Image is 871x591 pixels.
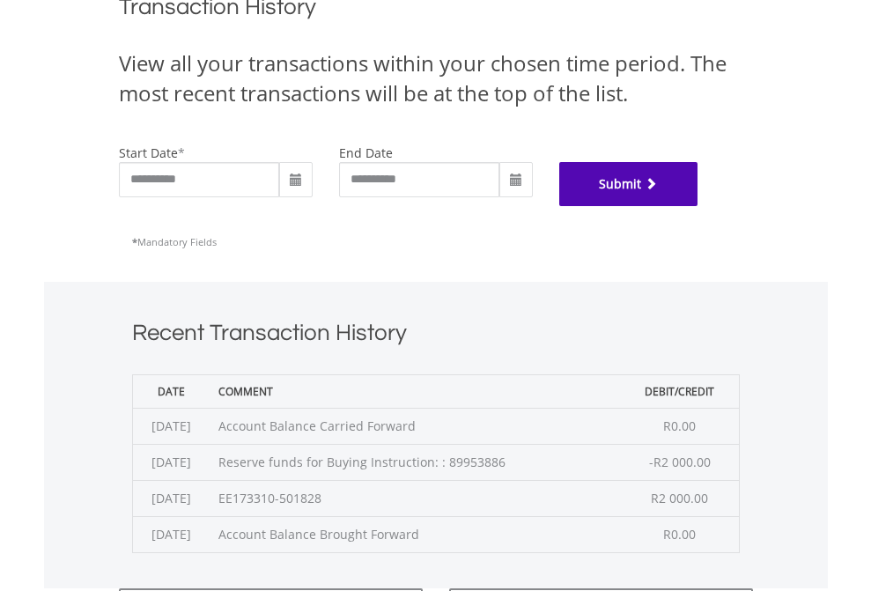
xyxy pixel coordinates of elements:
[663,526,696,543] span: R0.00
[132,516,210,552] td: [DATE]
[339,144,393,161] label: end date
[210,444,621,480] td: Reserve funds for Buying Instruction: : 89953886
[210,374,621,408] th: Comment
[621,374,739,408] th: Debit/Credit
[132,317,740,357] h1: Recent Transaction History
[132,235,217,248] span: Mandatory Fields
[663,417,696,434] span: R0.00
[119,48,753,109] div: View all your transactions within your chosen time period. The most recent transactions will be a...
[210,480,621,516] td: EE173310-501828
[132,480,210,516] td: [DATE]
[651,490,708,506] span: R2 000.00
[132,408,210,444] td: [DATE]
[132,374,210,408] th: Date
[210,408,621,444] td: Account Balance Carried Forward
[210,516,621,552] td: Account Balance Brought Forward
[559,162,698,206] button: Submit
[132,444,210,480] td: [DATE]
[119,144,178,161] label: start date
[649,454,711,470] span: -R2 000.00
